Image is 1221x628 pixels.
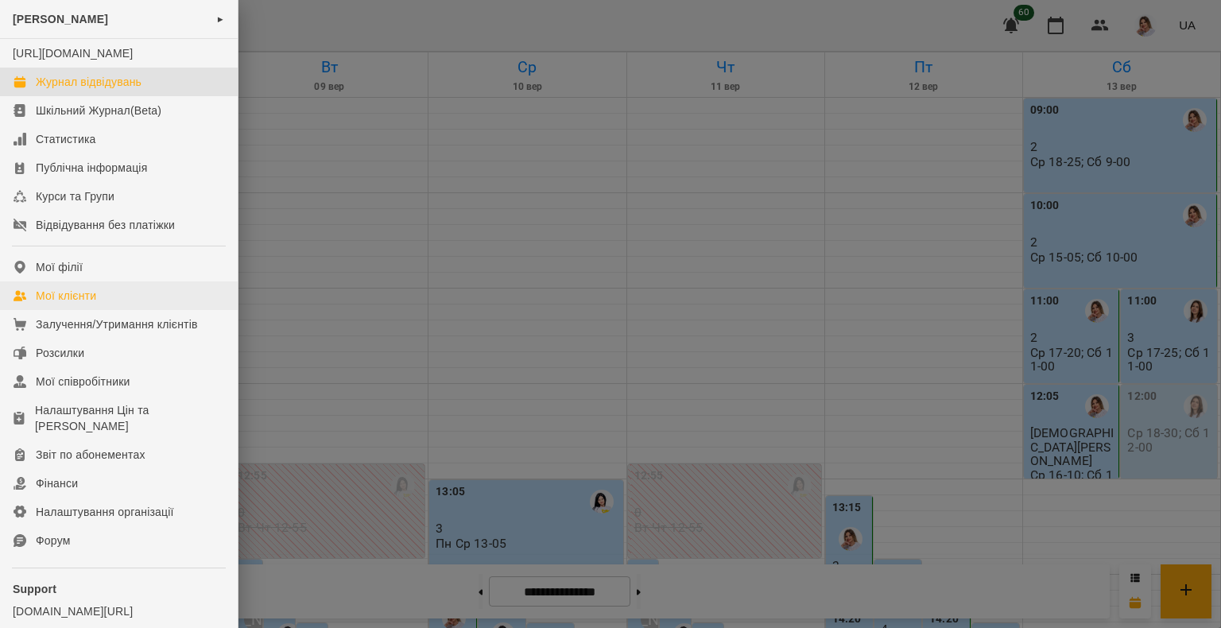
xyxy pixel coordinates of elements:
[36,533,71,549] div: Форум
[36,74,141,90] div: Журнал відвідувань
[35,402,225,434] div: Налаштування Цін та [PERSON_NAME]
[13,603,225,619] a: [DOMAIN_NAME][URL]
[36,475,78,491] div: Фінанси
[13,581,225,597] p: Support
[36,217,175,233] div: Відвідування без платіжки
[36,316,198,332] div: Залучення/Утримання клієнтів
[13,13,108,25] span: [PERSON_NAME]
[216,13,225,25] span: ►
[36,103,161,118] div: Шкільний Журнал(Beta)
[13,47,133,60] a: [URL][DOMAIN_NAME]
[36,188,114,204] div: Курси та Групи
[36,447,145,463] div: Звіт по абонементах
[36,288,96,304] div: Мої клієнти
[36,160,147,176] div: Публічна інформація
[36,345,84,361] div: Розсилки
[36,504,174,520] div: Налаштування організації
[36,259,83,275] div: Мої філії
[36,131,96,147] div: Статистика
[36,374,130,390] div: Мої співробітники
